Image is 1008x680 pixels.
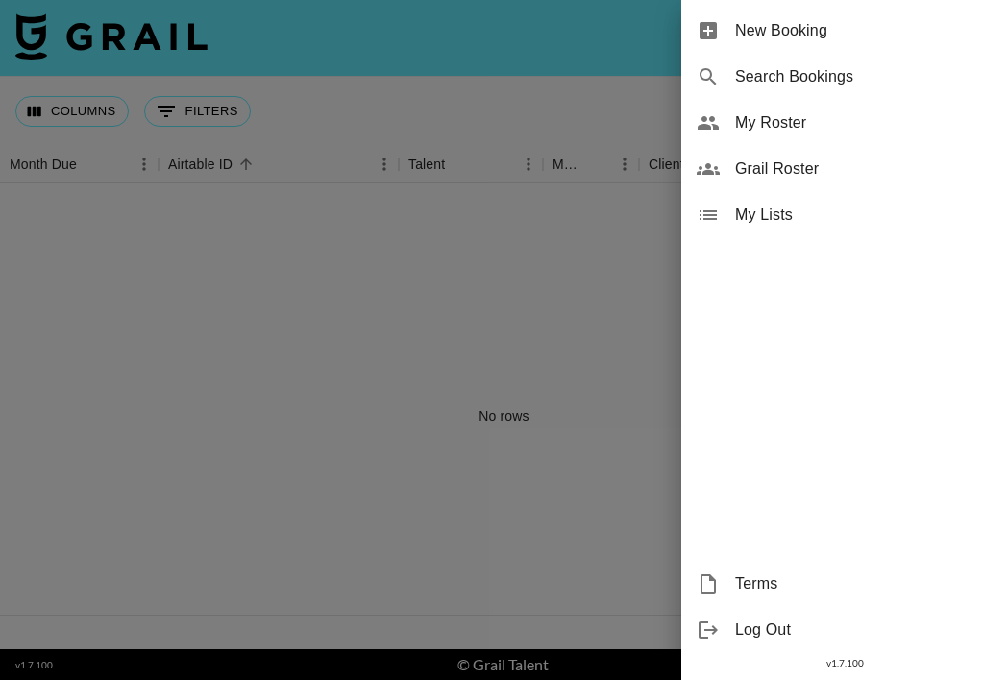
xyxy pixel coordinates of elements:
[681,8,1008,54] div: New Booking
[681,561,1008,607] div: Terms
[735,19,993,42] span: New Booking
[735,65,993,88] span: Search Bookings
[735,111,993,134] span: My Roster
[681,100,1008,146] div: My Roster
[735,619,993,642] span: Log Out
[681,192,1008,238] div: My Lists
[681,607,1008,653] div: Log Out
[735,158,993,181] span: Grail Roster
[681,653,1008,673] div: v 1.7.100
[681,54,1008,100] div: Search Bookings
[681,146,1008,192] div: Grail Roster
[735,204,993,227] span: My Lists
[735,572,993,595] span: Terms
